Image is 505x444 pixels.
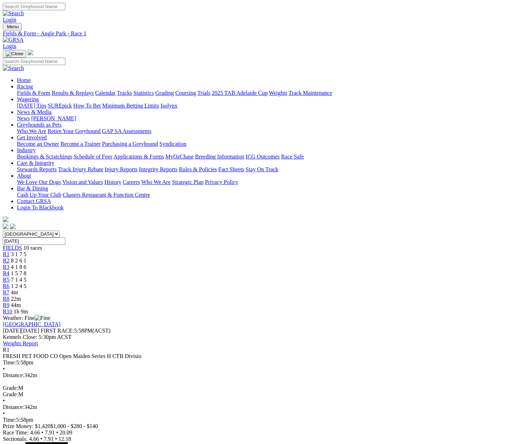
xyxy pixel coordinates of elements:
a: Injury Reports [105,166,137,172]
span: [DATE] [3,328,21,334]
div: Racing [17,90,502,96]
span: R8 [3,296,10,302]
span: Sectionals: [3,436,28,442]
span: • [41,429,43,436]
a: Get Involved [17,134,47,140]
a: About [17,173,31,179]
a: Isolynx [160,103,177,109]
a: Industry [17,147,36,153]
a: 2025 TAB Adelaide Cup [212,90,268,96]
img: Close [6,51,23,57]
span: 3 1 7 5 [11,251,27,257]
span: 22m [11,296,21,302]
span: R10 [3,309,12,315]
a: Cash Up Your Club [17,192,61,198]
a: Purchasing a Greyhound [102,141,158,147]
img: Search [3,65,24,71]
span: 44m [11,302,21,308]
button: Toggle navigation [3,23,22,30]
a: Fields & Form [17,90,50,96]
a: Care & Integrity [17,160,54,166]
a: R2 [3,258,10,264]
a: Who We Are [17,128,46,134]
span: 20.09 [60,429,72,436]
a: Stewards Reports [17,166,57,172]
a: R9 [3,302,10,308]
span: 4m [11,289,18,295]
span: Time: [3,359,16,365]
div: Kennels Close: 5:30pm ACST [3,334,502,340]
a: Privacy Policy [205,179,238,185]
a: Chasers Restaurant & Function Centre [63,192,150,198]
div: Care & Integrity [17,166,502,173]
a: [DATE] Tips [17,103,46,109]
a: Vision and Values [62,179,103,185]
div: About [17,179,502,185]
a: Integrity Reports [139,166,177,172]
a: Greyhounds as Pets [17,122,61,128]
img: logo-grsa-white.png [3,217,8,222]
a: Become a Trainer [60,141,101,147]
div: M [3,391,502,398]
a: ICG Outcomes [246,154,280,160]
div: Prize Money: $1,420 [3,423,502,429]
span: • [55,436,57,442]
a: News & Media [17,109,52,115]
a: Who We Are [141,179,171,185]
img: Search [3,10,24,17]
input: Search [3,3,65,10]
a: Bar & Dining [17,185,48,191]
a: News [17,115,30,121]
div: Industry [17,154,502,160]
div: FRESH PET FOOD CO Open Maiden Series H CTB Divisio [3,353,502,359]
a: GAP SA Assessments [102,128,152,134]
span: • [3,398,5,404]
span: 8 2 6 1 [11,258,27,264]
a: Race Safe [281,154,304,160]
a: Fields & Form - Angle Park - Race 1 [3,30,502,37]
span: 7 1 4 5 [11,277,27,283]
a: Breeding Information [195,154,244,160]
span: 4.66 [30,429,40,436]
a: Applications & Forms [113,154,164,160]
a: R4 [3,270,10,276]
span: R1 [3,347,10,353]
span: Distance: [3,404,24,410]
input: Select date [3,237,65,245]
a: How To Bet [74,103,101,109]
a: Syndication [159,141,186,147]
a: R3 [3,264,10,270]
span: 4.66 [29,436,39,442]
a: Trials [197,90,210,96]
a: Results & Replays [52,90,94,96]
div: News & Media [17,115,502,122]
a: Track Maintenance [289,90,332,96]
span: Race Time: [3,429,29,436]
div: Greyhounds as Pets [17,128,502,134]
span: 5:58PM(ACST) [41,328,111,334]
a: Weights [269,90,287,96]
a: Fact Sheets [218,166,244,172]
img: GRSA [3,37,24,43]
a: Wagering [17,96,39,102]
a: Grading [155,90,174,96]
span: [DATE] [3,328,39,334]
span: R5 [3,277,10,283]
span: $1,000 - $280 - $140 [51,423,98,429]
img: logo-grsa-white.png [28,50,33,55]
span: • [56,429,58,436]
div: Bar & Dining [17,192,502,198]
div: Wagering [17,103,502,109]
a: Login To Blackbook [17,204,64,211]
a: Stay On Track [246,166,278,172]
a: R7 [3,289,10,295]
span: Grade: [3,391,18,397]
span: R6 [3,283,10,289]
a: Statistics [134,90,154,96]
span: Menu [7,24,19,29]
span: • [40,436,42,442]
